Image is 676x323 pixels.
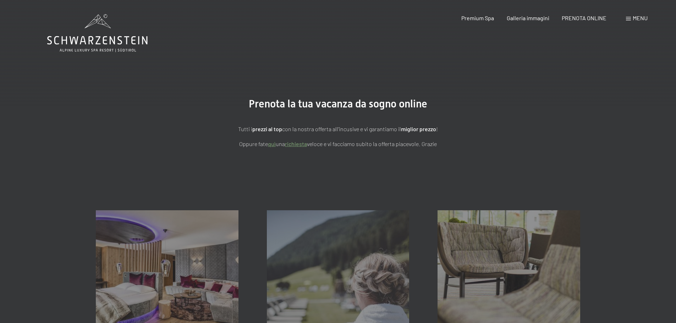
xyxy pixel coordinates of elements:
span: Prenota la tua vacanza da sogno online [249,98,427,110]
a: quì [268,140,276,147]
a: PRENOTA ONLINE [562,15,606,21]
strong: miglior prezzo [401,126,436,132]
a: richiesta [285,140,307,147]
a: Galleria immagini [507,15,549,21]
span: Menu [633,15,648,21]
p: Tutti i con la nostra offerta all'incusive e vi garantiamo il ! [161,124,516,134]
strong: prezzi al top [252,126,282,132]
a: Premium Spa [461,15,494,21]
p: Oppure fate una veloce e vi facciamo subito la offerta piacevole. Grazie [161,139,516,149]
